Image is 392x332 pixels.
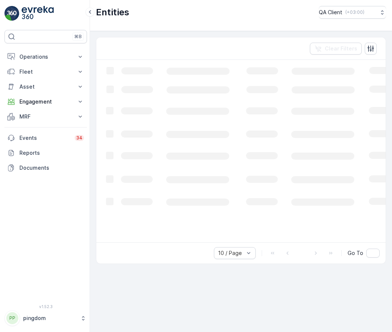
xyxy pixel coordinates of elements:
[4,160,87,175] a: Documents
[4,49,87,64] button: Operations
[19,53,72,61] p: Operations
[19,113,72,120] p: MRF
[6,312,18,324] div: PP
[4,109,87,124] button: MRF
[4,94,87,109] button: Engagement
[4,6,19,21] img: logo
[19,83,72,90] p: Asset
[310,43,362,55] button: Clear Filters
[76,135,83,141] p: 34
[4,79,87,94] button: Asset
[348,249,363,257] span: Go To
[23,314,77,322] p: pingdom
[19,134,70,142] p: Events
[4,304,87,309] span: v 1.52.3
[19,149,84,157] p: Reports
[325,45,357,52] p: Clear Filters
[4,310,87,326] button: PPpingdom
[4,64,87,79] button: Fleet
[74,34,82,40] p: ⌘B
[4,130,87,145] a: Events34
[345,9,364,15] p: ( +03:00 )
[22,6,54,21] img: logo_light-DOdMpM7g.png
[19,98,72,105] p: Engagement
[19,164,84,172] p: Documents
[19,68,72,76] p: Fleet
[4,145,87,160] a: Reports
[319,6,386,19] button: QA Client(+03:00)
[96,6,129,18] p: Entities
[319,9,342,16] p: QA Client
